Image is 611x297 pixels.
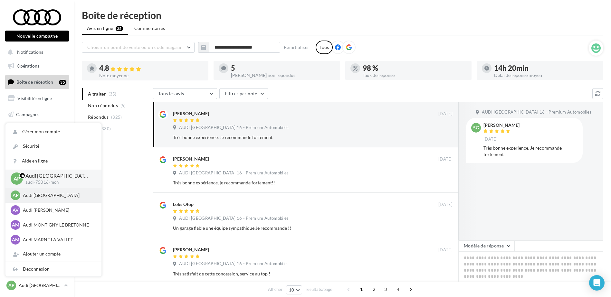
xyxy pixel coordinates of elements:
span: 1 [356,284,367,294]
span: Non répondus [88,102,118,109]
a: Boîte de réception35 [4,75,70,89]
div: Déconnexion [5,262,101,276]
div: Très satisfait de cette concession, service au top ! [173,271,411,277]
div: [PERSON_NAME] [173,110,209,117]
div: Open Intercom Messenger [589,275,605,291]
span: Campagnes [16,111,39,117]
div: 5 [231,65,335,72]
div: Très bonne expérience. Je recommande fortement [483,145,578,158]
span: [DATE] [438,156,453,162]
div: 35 [59,80,66,85]
span: Opérations [17,63,39,69]
a: Aide en ligne [5,154,101,168]
a: Opérations [4,59,70,73]
div: 14h 20min [494,65,598,72]
span: AUDI [GEOGRAPHIC_DATA] 16 - Premium Automobiles [179,170,289,176]
a: PLV et print personnalisable [4,140,70,159]
div: Un garage fiable une équipe sympathique Je recommande !! [173,225,411,231]
span: Commentaires [134,25,165,32]
div: [PERSON_NAME] [173,156,209,162]
span: [DATE] [438,202,453,208]
a: Campagnes [4,108,70,121]
span: Tous les avis [158,91,184,96]
span: AUDI [GEOGRAPHIC_DATA] 16 - Premium Automobiles [179,261,289,267]
div: Très bonne expérience. Je recommande fortement [173,134,411,141]
span: Choisir un point de vente ou un code magasin [87,44,183,50]
span: (5) [120,103,126,108]
div: Délai de réponse moyen [494,73,598,78]
button: 10 [286,285,302,294]
div: Note moyenne [99,73,203,78]
button: Modèle de réponse [458,240,514,251]
p: Audi [GEOGRAPHIC_DATA] 16 [25,172,91,180]
div: Taux de réponse [363,73,467,78]
div: Tous [316,41,333,54]
span: Répondus [88,114,109,120]
span: Visibilité en ligne [17,96,52,101]
span: [DATE] [483,136,498,142]
div: 4.8 [99,65,203,72]
span: (325) [111,115,122,120]
span: 4 [393,284,403,294]
span: résultats/page [306,286,332,292]
p: Audi [GEOGRAPHIC_DATA] 16 [19,282,62,289]
span: Boîte de réception [16,79,53,85]
span: Notifications [17,50,43,55]
div: 98 % [363,65,467,72]
p: Audi MARNE LA VALLEE [23,237,94,243]
button: Nouvelle campagne [5,31,69,42]
button: Tous les avis [153,88,217,99]
div: Très bonne expérience, je recommande fortement!! [173,180,411,186]
div: [PERSON_NAME] non répondus [231,73,335,78]
a: Médiathèque [4,124,70,137]
div: Loks Otop [173,201,194,208]
button: Choisir un point de vente ou un code magasin [82,42,195,53]
a: Visibilité en ligne [4,92,70,105]
p: Audi [GEOGRAPHIC_DATA] [23,192,94,199]
span: AP [14,175,20,182]
div: [PERSON_NAME] [483,123,520,127]
a: Sécurité [5,139,101,153]
button: Filtrer par note [219,88,268,99]
div: Boîte de réception [82,10,603,20]
span: AP [13,192,19,199]
div: Ajouter un compte [5,247,101,261]
span: 3 [380,284,391,294]
span: [DATE] [438,247,453,253]
p: audi-75016-mon [25,180,91,185]
span: 2 [369,284,379,294]
a: AP Audi [GEOGRAPHIC_DATA] 16 [5,279,69,292]
span: AP [8,282,14,289]
span: AV [13,207,19,213]
span: AM [12,222,19,228]
p: Audi [PERSON_NAME] [23,207,94,213]
p: Audi MONTIGNY LE BRETONNE [23,222,94,228]
span: SG [473,125,479,131]
a: Gérer mon compte [5,125,101,139]
span: AUDI [GEOGRAPHIC_DATA] 16 - Premium Automobiles [179,216,289,221]
span: 10 [289,287,294,292]
span: Afficher [268,286,282,292]
span: AUDI [GEOGRAPHIC_DATA] 16 - Premium Automobiles [179,125,289,131]
span: AM [12,237,19,243]
span: (330) [100,126,111,131]
div: [PERSON_NAME] [173,246,209,253]
button: Réinitialiser [281,43,312,51]
span: [DATE] [438,111,453,117]
span: AUDI [GEOGRAPHIC_DATA] 16 - Premium Automobiles [482,109,591,115]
